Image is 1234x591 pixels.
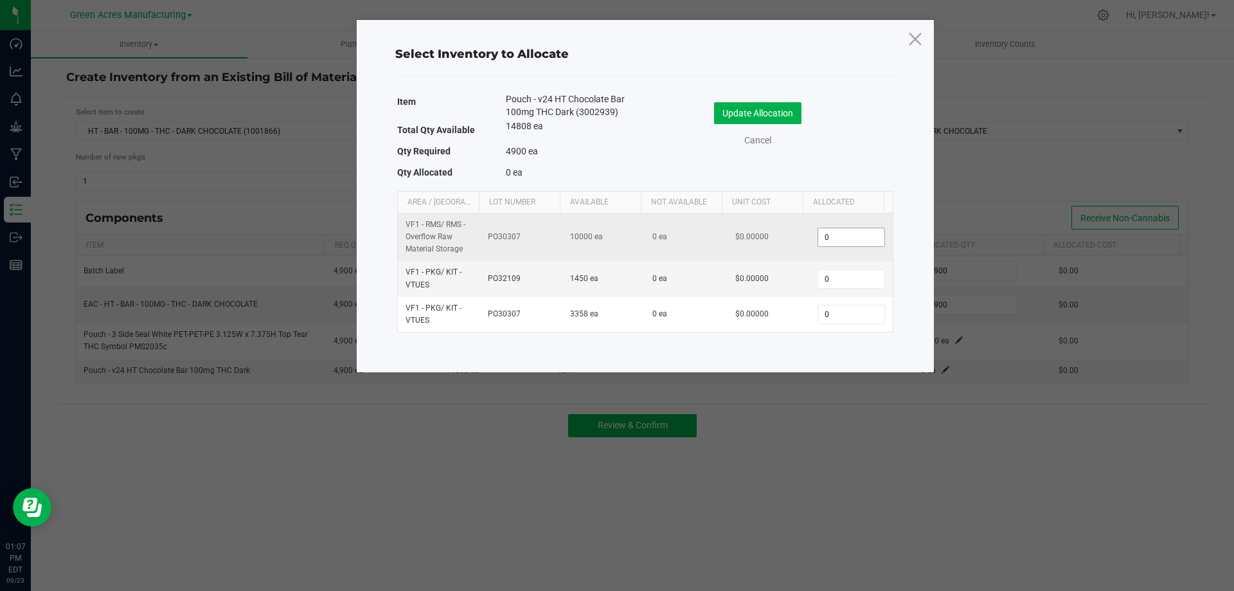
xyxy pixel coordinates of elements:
th: Unit Cost [722,192,803,214]
span: Pouch - v24 HT Chocolate Bar 100mg THC Dark (3002939) [506,93,625,118]
td: PO30307 [480,297,562,332]
span: VF1 - RMS / RMS - Overflow Raw Material Storage [406,220,465,253]
th: Allocated [803,192,884,214]
span: 1450 ea [570,274,598,283]
th: Area / [GEOGRAPHIC_DATA] [398,192,479,214]
td: PO32109 [480,261,562,296]
button: Update Allocation [714,102,801,124]
span: Select Inventory to Allocate [395,47,569,61]
span: 4900 ea [506,146,538,156]
span: 0 ea [652,274,667,283]
td: PO30307 [480,214,562,262]
th: Lot Number [479,192,560,214]
span: 14808 ea [506,121,543,131]
span: $0.00000 [735,309,769,318]
span: 0 ea [506,167,523,177]
a: Cancel [732,134,783,147]
span: 0 ea [652,232,667,241]
span: $0.00000 [735,274,769,283]
label: Qty Required [397,142,451,160]
th: Available [560,192,641,214]
span: 3358 ea [570,309,598,318]
label: Total Qty Available [397,121,475,139]
th: Not Available [641,192,722,214]
iframe: Resource center [13,488,51,527]
span: VF1 - PKG / KIT - VTUES [406,304,461,325]
span: VF1 - PKG / KIT - VTUES [406,268,461,289]
span: 10000 ea [570,232,603,241]
label: Qty Allocated [397,163,452,181]
span: $0.00000 [735,232,769,241]
label: Item [397,93,416,111]
span: 0 ea [652,309,667,318]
